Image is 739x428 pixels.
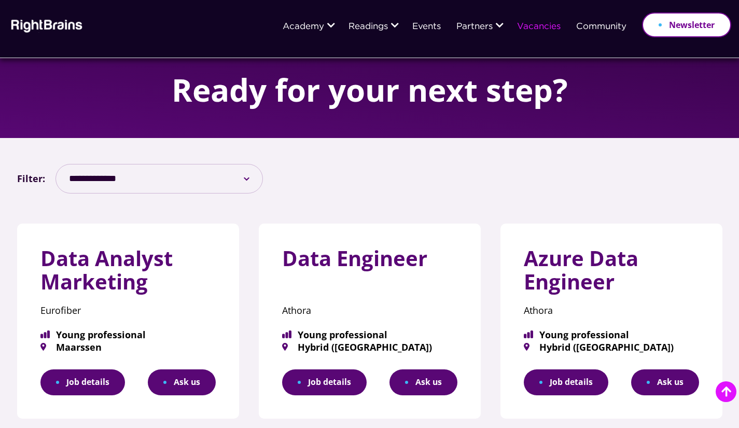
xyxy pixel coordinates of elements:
button: Ask us [148,369,216,396]
h3: Data Analyst Marketing [40,247,216,301]
a: Job details [282,369,367,396]
a: Job details [40,369,125,396]
a: Newsletter [642,12,731,37]
h1: Ready for your next step? [172,73,568,107]
img: Rightbrains [8,18,83,33]
span: Maarssen [40,342,216,352]
button: Ask us [631,369,699,396]
a: Partners [456,22,493,32]
a: Readings [348,22,388,32]
span: Young professional [524,330,699,339]
a: Community [576,22,626,32]
p: Eurofiber [40,301,216,320]
h3: Azure Data Engineer [524,247,699,301]
a: Vacancies [517,22,561,32]
span: Young professional [40,330,216,339]
h3: Data Engineer [282,247,457,278]
a: Events [412,22,441,32]
span: Young professional [282,330,457,339]
a: Job details [524,369,608,396]
p: Athora [282,301,457,320]
label: Filter: [17,170,45,187]
a: Academy [283,22,324,32]
span: Hybrid ([GEOGRAPHIC_DATA]) [524,342,699,352]
button: Ask us [389,369,457,396]
span: Hybrid ([GEOGRAPHIC_DATA]) [282,342,457,352]
p: Athora [524,301,699,320]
